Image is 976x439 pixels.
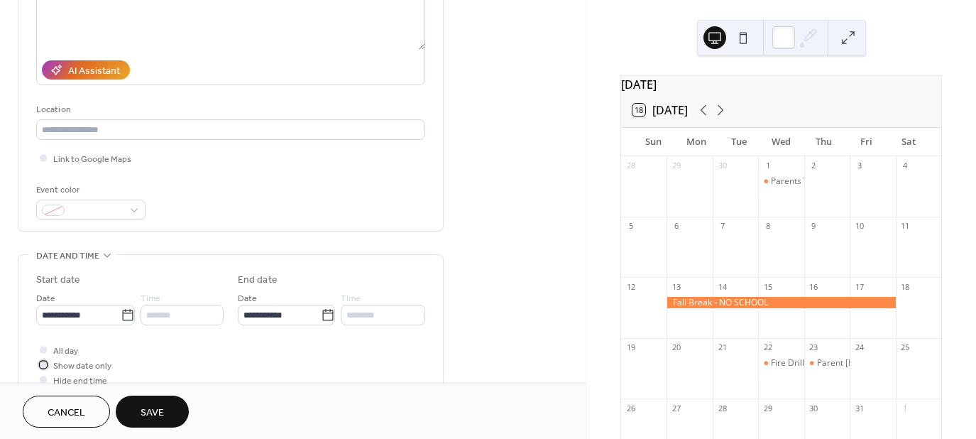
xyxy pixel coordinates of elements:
div: 13 [671,281,681,292]
div: [DATE] [621,76,941,93]
div: 22 [762,342,773,353]
span: Date and time [36,249,99,264]
div: 21 [717,342,728,353]
div: 30 [808,403,819,413]
span: Date [36,291,55,306]
div: 30 [717,161,728,171]
div: Parents Tea [771,175,818,188]
button: AI Assistant [42,60,130,80]
div: Mon [675,128,718,156]
div: 18 [900,281,911,292]
div: AI Assistant [68,64,120,79]
div: 10 [854,221,865,232]
div: 1 [762,161,773,171]
div: 11 [900,221,911,232]
div: Parent [DATE] [817,357,873,369]
div: Thu [802,128,845,156]
div: 8 [762,221,773,232]
div: 26 [625,403,636,413]
div: 31 [854,403,865,413]
div: Start date [36,273,80,288]
div: End date [238,273,278,288]
div: 19 [625,342,636,353]
div: 9 [808,221,819,232]
div: Sun [632,128,675,156]
div: 3 [854,161,865,171]
div: Location [36,102,422,117]
button: 18[DATE] [627,100,693,120]
span: Show date only [53,359,111,374]
div: Parents Tea [758,175,804,188]
div: 7 [717,221,728,232]
div: 29 [671,161,681,171]
div: 28 [717,403,728,413]
div: 25 [900,342,911,353]
div: Fire Drill [758,357,804,369]
button: Save [116,396,189,428]
div: 20 [671,342,681,353]
div: Fire Drill [771,357,804,369]
div: 4 [900,161,911,171]
div: 27 [671,403,681,413]
div: Wed [760,128,803,156]
div: 16 [808,281,819,292]
div: 15 [762,281,773,292]
div: 24 [854,342,865,353]
div: 2 [808,161,819,171]
button: Cancel [23,396,110,428]
span: Link to Google Maps [53,152,131,167]
div: 29 [762,403,773,413]
span: Time [141,291,160,306]
span: All day [53,344,78,359]
span: Date [238,291,257,306]
div: Fri [845,128,887,156]
div: 23 [808,342,819,353]
div: 12 [625,281,636,292]
span: Time [341,291,361,306]
div: 6 [671,221,681,232]
span: Save [141,406,164,421]
div: 14 [717,281,728,292]
div: Fall Break - NO SCHOOL [667,297,895,309]
div: Parent Volunteer Day [804,357,850,369]
div: 17 [854,281,865,292]
div: 5 [625,221,636,232]
div: Sat [887,128,930,156]
div: 28 [625,161,636,171]
div: Tue [718,128,760,156]
div: 1 [900,403,911,413]
span: Hide end time [53,374,107,389]
div: Event color [36,183,143,197]
span: Cancel [48,406,85,421]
